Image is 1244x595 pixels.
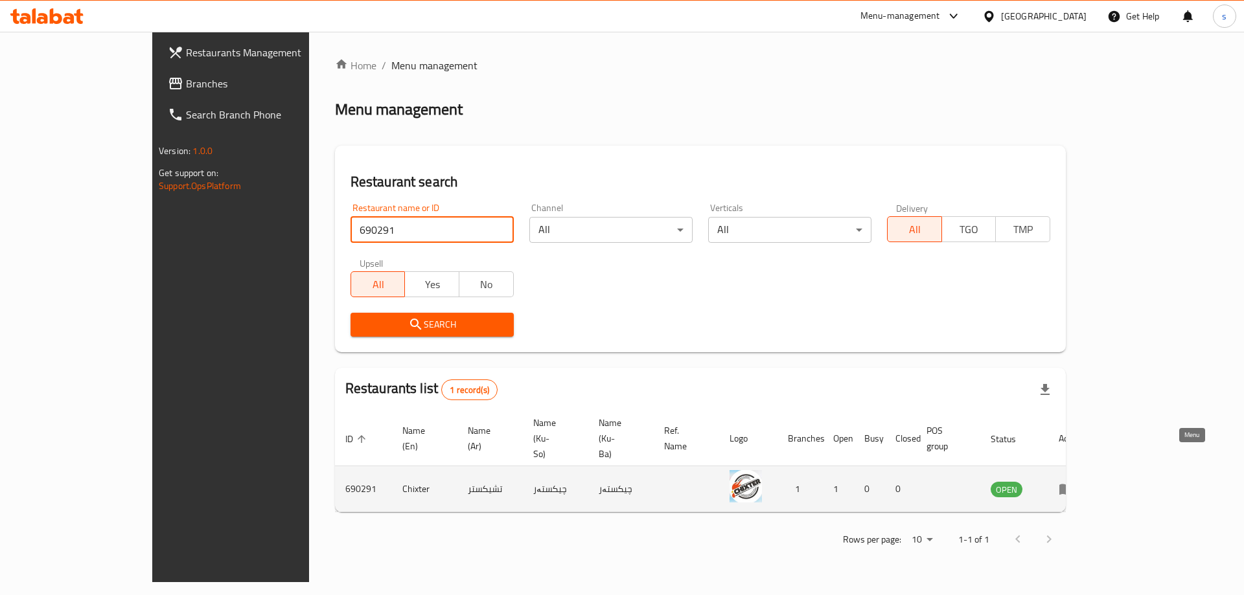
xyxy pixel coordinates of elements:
[345,379,498,400] h2: Restaurants list
[991,482,1022,497] div: OPEN
[529,217,693,243] div: All
[159,142,190,159] span: Version:
[157,68,360,99] a: Branches
[599,415,638,462] span: Name (Ku-Ba)
[533,415,573,462] span: Name (Ku-So)
[1048,411,1093,466] th: Action
[157,37,360,68] a: Restaurants Management
[335,58,1066,73] nav: breadcrumb
[186,76,350,91] span: Branches
[157,99,360,130] a: Search Branch Phone
[345,431,370,447] span: ID
[523,466,588,512] td: چیکستەر
[927,423,965,454] span: POS group
[159,164,218,181] span: Get support on:
[360,258,384,267] label: Upsell
[777,466,823,512] td: 1
[1030,374,1061,405] div: Export file
[854,411,885,466] th: Busy
[186,45,350,60] span: Restaurants Management
[860,8,940,24] div: Menu-management
[823,466,854,512] td: 1
[854,466,885,512] td: 0
[351,217,514,243] input: Search for restaurant name or ID..
[896,203,928,212] label: Delivery
[335,411,1093,512] table: enhanced table
[382,58,386,73] li: /
[588,466,654,512] td: چیکستەر
[468,423,507,454] span: Name (Ar)
[885,466,916,512] td: 0
[991,482,1022,497] span: OPEN
[351,313,514,337] button: Search
[1222,9,1227,23] span: s
[995,216,1050,242] button: TMP
[947,220,991,239] span: TGO
[906,530,938,550] div: Rows per page:
[777,411,823,466] th: Branches
[186,107,350,122] span: Search Branch Phone
[843,532,901,548] p: Rows per page:
[459,271,514,297] button: No
[391,58,478,73] span: Menu management
[885,411,916,466] th: Closed
[1001,9,1087,23] div: [GEOGRAPHIC_DATA]
[361,317,503,333] span: Search
[719,411,777,466] th: Logo
[893,220,937,239] span: All
[356,275,400,294] span: All
[457,466,523,512] td: تشيكستر
[1001,220,1045,239] span: TMP
[991,431,1033,447] span: Status
[335,99,463,120] h2: Menu management
[402,423,442,454] span: Name (En)
[351,172,1050,192] h2: Restaurant search
[708,217,871,243] div: All
[351,271,406,297] button: All
[335,466,392,512] td: 690291
[664,423,704,454] span: Ref. Name
[392,466,457,512] td: Chixter
[823,411,854,466] th: Open
[442,384,497,396] span: 1 record(s)
[192,142,213,159] span: 1.0.0
[159,177,241,194] a: Support.OpsPlatform
[887,216,942,242] button: All
[410,275,454,294] span: Yes
[730,470,762,502] img: Chixter
[958,532,989,548] p: 1-1 of 1
[465,275,509,294] span: No
[404,271,459,297] button: Yes
[941,216,996,242] button: TGO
